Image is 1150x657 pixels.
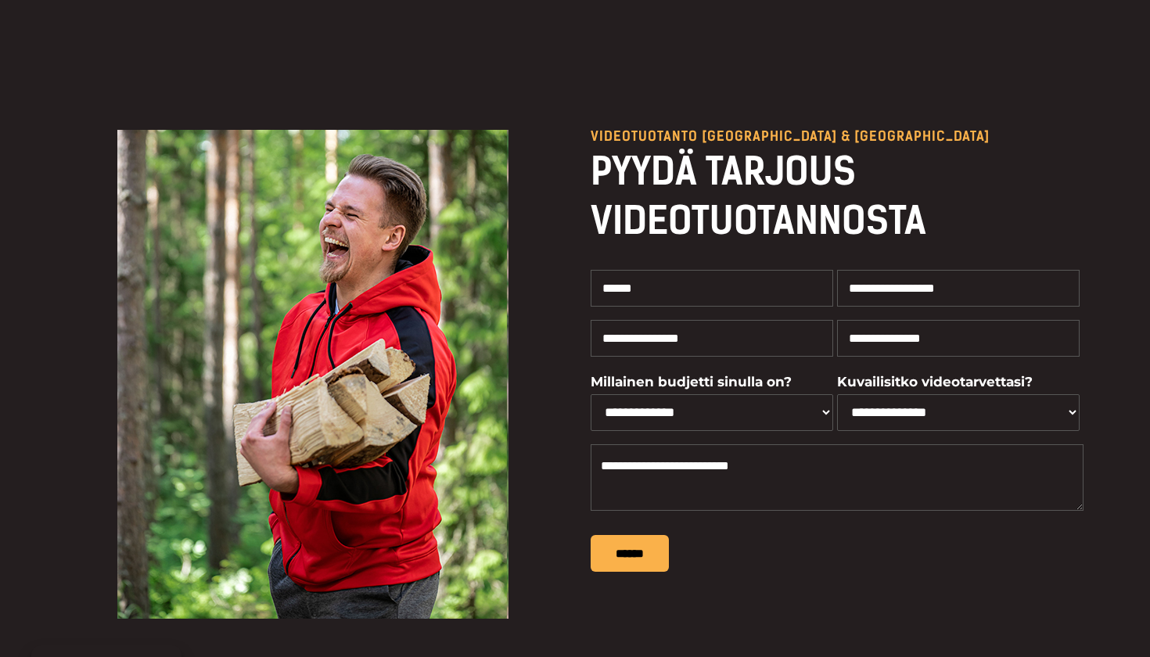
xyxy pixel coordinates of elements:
img: Videotuotanto Tampere – Heimo Films tarjoaa täyden palvelun Sytyttävät videotuotantopalvelut. [117,130,509,619]
span: Kuvailisitko videotarvettasi? [837,374,1033,390]
p: VIDEOTUOTANTO [GEOGRAPHIC_DATA] & [GEOGRAPHIC_DATA] [591,130,1084,143]
form: Yhteydenottolomake [591,270,1084,572]
h2: PYYDÄ TARJOUS VIDEOTUOTANNOSTA [591,147,1084,245]
span: Millainen budjetti sinulla on? [591,374,792,390]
